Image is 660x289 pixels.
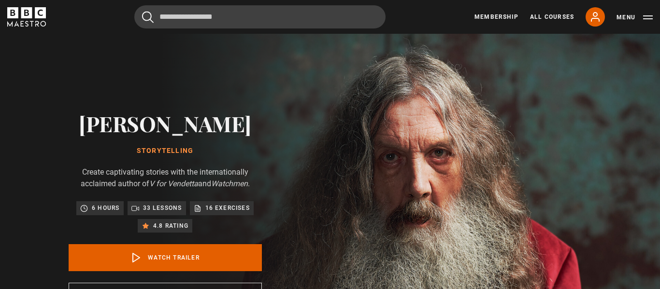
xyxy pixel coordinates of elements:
[92,203,119,213] p: 6 hours
[69,166,262,190] p: Create captivating stories with the internationally acclaimed author of and .
[205,203,250,213] p: 16 exercises
[149,179,198,188] i: V for Vendetta
[617,13,653,22] button: Toggle navigation
[143,203,182,213] p: 33 lessons
[69,244,262,271] a: Watch Trailer
[7,7,46,27] svg: BBC Maestro
[69,111,262,136] h2: [PERSON_NAME]
[142,11,154,23] button: Submit the search query
[69,147,262,155] h1: Storytelling
[153,221,188,231] p: 4.8 rating
[530,13,574,21] a: All Courses
[134,5,386,28] input: Search
[474,13,518,21] a: Membership
[211,179,248,188] i: Watchmen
